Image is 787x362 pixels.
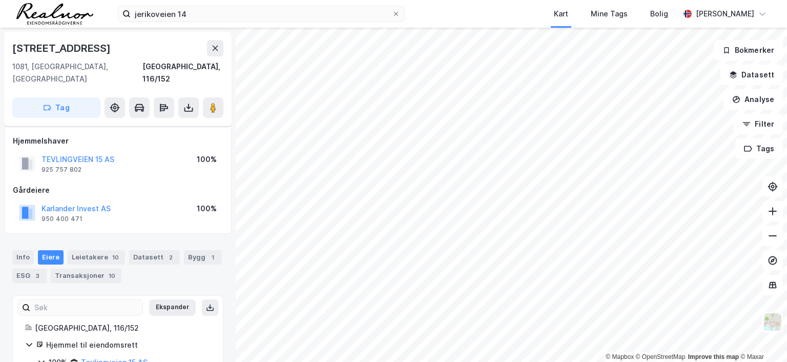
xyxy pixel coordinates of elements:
button: Datasett [720,65,783,85]
div: 925 757 802 [42,166,81,174]
button: Tag [12,97,100,118]
div: Mine Tags [591,8,628,20]
button: Tags [735,138,783,159]
div: Leietakere [68,250,125,265]
div: Bygg [184,250,222,265]
button: Bokmerker [714,40,783,61]
a: Improve this map [688,353,739,360]
iframe: Chat Widget [736,313,787,362]
div: 10 [110,252,121,263]
div: Kart [554,8,568,20]
div: Hjemmelshaver [13,135,223,147]
div: Bolig [650,8,668,20]
div: [STREET_ADDRESS] [12,40,113,56]
div: 3 [32,271,43,281]
div: 100% [197,153,217,166]
div: [GEOGRAPHIC_DATA], 116/152 [142,61,223,85]
input: Søk på adresse, matrikkel, gårdeiere, leietakere eller personer [131,6,392,22]
a: OpenStreetMap [636,353,686,360]
div: Info [12,250,34,265]
div: 1 [208,252,218,263]
button: Ekspander [149,299,196,316]
img: realnor-logo.934646d98de889bb5806.png [16,3,93,25]
div: 2 [165,252,176,263]
div: Eiere [38,250,64,265]
button: Filter [734,114,783,134]
img: Z [763,312,782,332]
div: 1081, [GEOGRAPHIC_DATA], [GEOGRAPHIC_DATA] [12,61,142,85]
div: [GEOGRAPHIC_DATA], 116/152 [35,322,211,334]
div: 100% [197,203,217,215]
div: 950 400 471 [42,215,82,223]
input: Søk [30,300,142,315]
div: Transaksjoner [51,269,121,283]
div: 10 [107,271,117,281]
div: Hjemmel til eiendomsrett [46,339,211,351]
div: [PERSON_NAME] [696,8,754,20]
div: Gårdeiere [13,184,223,196]
div: Datasett [129,250,180,265]
div: Kontrollprogram for chat [736,313,787,362]
button: Analyse [723,89,783,110]
div: ESG [12,269,47,283]
a: Mapbox [606,353,634,360]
